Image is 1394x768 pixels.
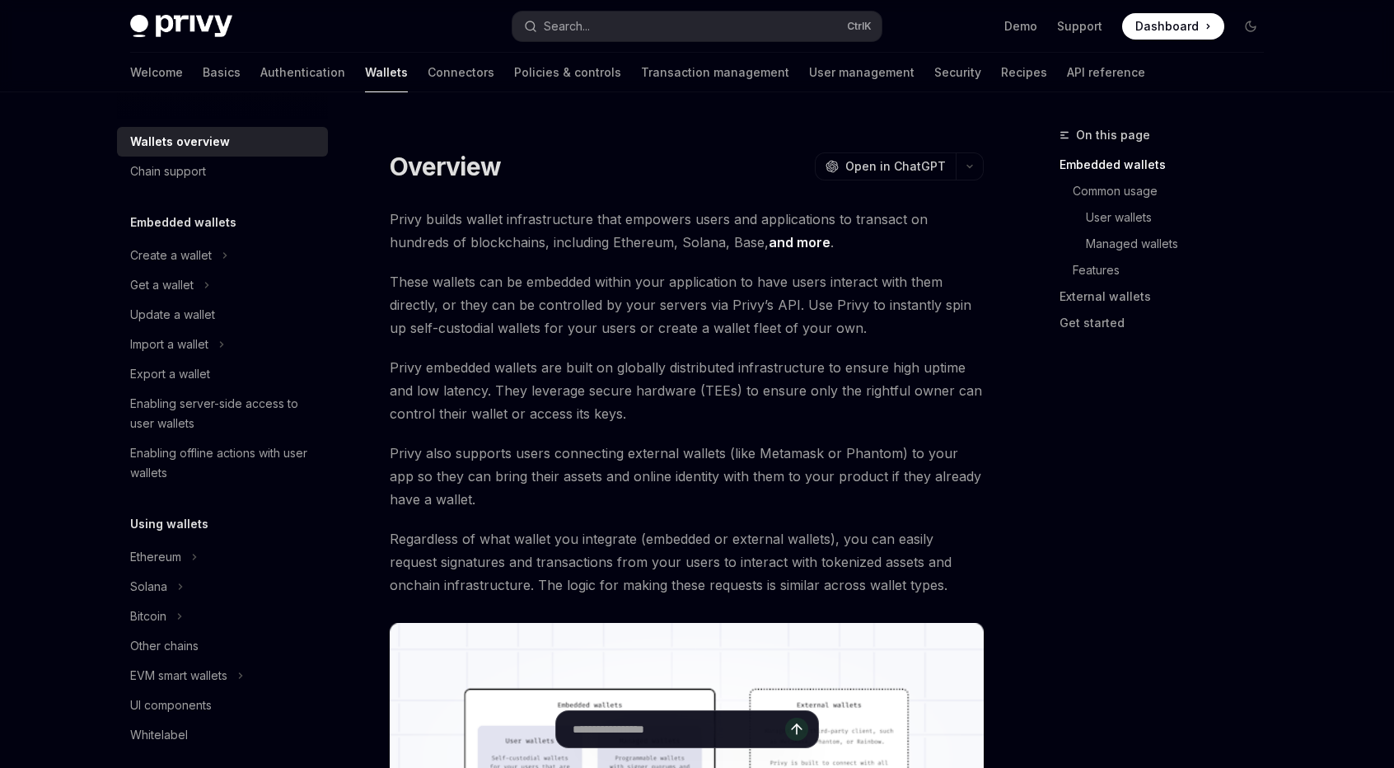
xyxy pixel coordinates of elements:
div: Ethereum [130,547,181,567]
a: Welcome [130,53,183,92]
h1: Overview [390,152,501,181]
button: Open in ChatGPT [815,152,956,180]
div: Import a wallet [130,335,208,354]
a: Transaction management [641,53,789,92]
a: and more [769,234,830,251]
span: Privy builds wallet infrastructure that empowers users and applications to transact on hundreds o... [390,208,984,254]
a: Managed wallets [1086,231,1277,257]
a: Support [1057,18,1102,35]
span: Open in ChatGPT [845,158,946,175]
a: Other chains [117,631,328,661]
a: Dashboard [1122,13,1224,40]
a: Update a wallet [117,300,328,330]
span: Ctrl K [847,20,872,33]
div: Get a wallet [130,275,194,295]
div: UI components [130,695,212,715]
a: External wallets [1060,283,1277,310]
div: Enabling server-side access to user wallets [130,394,318,433]
button: Search...CtrlK [512,12,882,41]
div: Wallets overview [130,132,230,152]
a: Basics [203,53,241,92]
a: Enabling offline actions with user wallets [117,438,328,488]
h5: Embedded wallets [130,213,236,232]
div: Export a wallet [130,364,210,384]
img: dark logo [130,15,232,38]
a: Features [1073,257,1277,283]
a: Demo [1004,18,1037,35]
span: On this page [1076,125,1150,145]
div: EVM smart wallets [130,666,227,686]
div: Bitcoin [130,606,166,626]
a: Authentication [260,53,345,92]
div: Chain support [130,162,206,181]
div: Update a wallet [130,305,215,325]
div: Whitelabel [130,725,188,745]
button: Toggle dark mode [1237,13,1264,40]
a: Embedded wallets [1060,152,1277,178]
a: API reference [1067,53,1145,92]
a: Export a wallet [117,359,328,389]
a: Get started [1060,310,1277,336]
a: Security [934,53,981,92]
h5: Using wallets [130,514,208,534]
span: Privy embedded wallets are built on globally distributed infrastructure to ensure high uptime and... [390,356,984,425]
a: Chain support [117,157,328,186]
a: Enabling server-side access to user wallets [117,389,328,438]
a: User wallets [1086,204,1277,231]
a: UI components [117,691,328,720]
div: Create a wallet [130,246,212,265]
a: Policies & controls [514,53,621,92]
div: Other chains [130,636,199,656]
a: Connectors [428,53,494,92]
a: User management [809,53,915,92]
a: Recipes [1001,53,1047,92]
div: Enabling offline actions with user wallets [130,443,318,483]
span: These wallets can be embedded within your application to have users interact with them directly, ... [390,270,984,340]
div: Solana [130,577,167,597]
a: Common usage [1073,178,1277,204]
button: Send message [785,718,808,741]
a: Whitelabel [117,720,328,750]
div: Search... [544,16,590,36]
a: Wallets overview [117,127,328,157]
span: Regardless of what wallet you integrate (embedded or external wallets), you can easily request si... [390,527,984,597]
span: Privy also supports users connecting external wallets (like Metamask or Phantom) to your app so t... [390,442,984,511]
a: Wallets [365,53,408,92]
span: Dashboard [1135,18,1199,35]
